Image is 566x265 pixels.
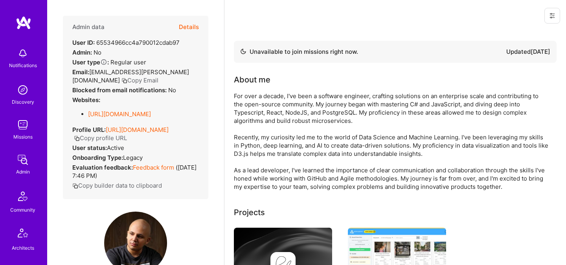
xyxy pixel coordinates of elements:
div: ( [DATE] 7:46 PM ) [72,163,199,180]
i: icon Copy [72,183,78,189]
div: No [72,86,176,94]
div: Unavailable to join missions right now. [240,47,358,57]
div: Notifications [9,61,37,69]
strong: Websites: [72,96,100,104]
img: admin teamwork [15,152,31,168]
strong: Admin: [72,49,92,56]
div: For over a decade, I've been a software engineer, crafting solutions on an enterprise scale and c... [234,92,548,191]
div: Missions [13,133,33,141]
strong: User ID: [72,39,95,46]
div: 65534966cc4a790012cdab97 [72,38,180,47]
div: No [72,48,101,57]
div: Regular user [72,58,146,66]
i: Help [100,58,107,66]
strong: User type : [72,58,109,66]
a: Feedback form [133,164,174,171]
img: logo [16,16,31,30]
div: Updated [DATE] [506,47,550,57]
h4: Admin data [72,24,105,31]
span: Active [107,144,124,152]
div: About me [234,74,270,86]
strong: Evaluation feedback: [72,164,133,171]
div: Community [10,206,35,214]
strong: Blocked from email notifications: [72,86,168,94]
span: [EMAIL_ADDRESS][PERSON_NAME][DOMAIN_NAME] [72,68,189,84]
img: bell [15,46,31,61]
strong: User status: [72,144,107,152]
i: icon Copy [74,135,80,141]
button: Details [179,16,199,38]
img: discovery [15,82,31,98]
a: [URL][DOMAIN_NAME] [106,126,169,133]
strong: Profile URL: [72,126,106,133]
a: [URL][DOMAIN_NAME] [88,110,151,118]
strong: Onboarding Type: [72,154,123,161]
img: Architects [13,225,32,244]
img: Availability [240,48,246,55]
div: Architects [12,244,34,252]
div: Discovery [12,98,34,106]
div: Admin [16,168,30,176]
img: Community [13,187,32,206]
button: Copy profile URL [74,134,127,142]
div: Projects [234,207,265,218]
i: icon Copy [121,78,127,84]
button: Copy builder data to clipboard [72,181,162,190]
span: legacy [123,154,143,161]
button: Copy Email [121,76,158,84]
strong: Email: [72,68,89,76]
img: teamwork [15,117,31,133]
